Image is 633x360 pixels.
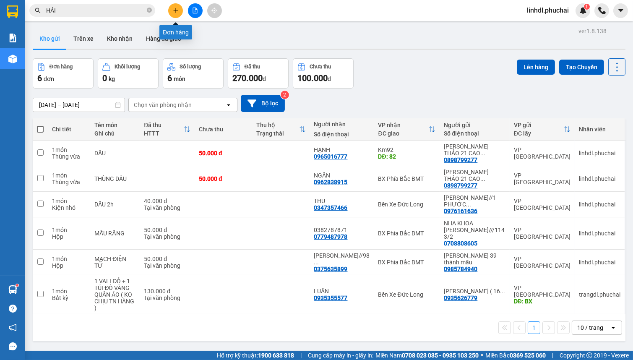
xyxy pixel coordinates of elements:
span: món [174,76,185,82]
div: linhdl.phuchai [579,230,620,237]
div: Kiện nhỏ [52,204,86,211]
div: VP [GEOGRAPHIC_DATA] [7,7,92,27]
div: THU [314,198,370,204]
div: DÂU 2h [94,201,135,208]
div: ver 1.8.138 [578,26,607,36]
div: NGUYỄN THỊ BÍCH THẢO 21 CAO THẮNG [444,169,505,182]
div: 1 món [52,198,86,204]
div: MẪU RĂNG [94,230,135,237]
div: 1 món [52,146,86,153]
span: message [9,342,17,350]
button: Đơn hàng6đơn [33,58,94,89]
div: 0985784940 [444,266,477,272]
img: phone-icon [598,7,606,14]
button: Số lượng6món [163,58,224,89]
div: 0375635899 [314,266,348,272]
span: đơn [44,76,54,82]
input: Tìm tên, số ĐT hoặc mã đơn [46,6,145,15]
span: DĐ: [98,44,110,52]
div: 0935626779 [444,295,477,301]
span: copyright [586,352,592,358]
div: linhdl.phuchai [579,175,620,182]
div: Người nhận [314,121,370,128]
div: Số điện thoại [444,130,505,137]
div: Số điện thoại [314,131,370,138]
div: 0898799277 [444,182,477,189]
div: Tại văn phòng [144,233,190,240]
button: Tạo Chuyến [559,60,604,75]
div: MẠCH ĐIỆN TỬ [94,256,135,269]
span: | [552,351,553,360]
span: Gửi: [7,8,20,17]
div: 0935355577 [314,295,348,301]
span: Miền Nam [375,351,479,360]
div: Khối lượng [115,64,140,70]
div: Đã thu [245,64,260,70]
span: plus [173,8,179,13]
button: plus [168,3,183,18]
div: 1 món [52,227,86,233]
span: Cung cấp máy in - giấy in: [308,351,373,360]
div: Km92 [378,146,436,153]
span: file-add [192,8,198,13]
span: aim [211,8,217,13]
div: 1 VALI ĐỎ + 1 TÚI ĐỒ VÀNG [94,278,135,291]
span: notification [9,323,17,331]
div: Tại văn phòng [144,262,190,269]
img: warehouse-icon [8,55,17,63]
strong: 0369 525 060 [510,352,546,359]
sup: 1 [584,4,590,10]
div: 0965016777 [314,153,348,160]
div: linhdl.phuchai [579,259,620,266]
div: 40.000 đ [144,198,190,204]
div: HẠNH [314,146,370,153]
div: 0898799277 [444,157,477,163]
div: 130.000 đ [144,288,190,295]
button: Kho nhận [100,29,139,49]
div: Chưa thu [310,64,331,70]
button: Bộ lọc [241,95,285,112]
span: ... [480,175,485,182]
div: ĐC lấy [514,130,564,137]
img: icon-new-feature [579,7,587,14]
div: Chưa thu [199,126,248,133]
div: 0347357466 [314,204,348,211]
button: Đã thu270.000đ [228,58,289,89]
th: Toggle SortBy [374,118,440,141]
div: LÊ VIỆT HÀ//98 LÝ THÁI TỔ [314,252,370,266]
div: Chi tiết [52,126,86,133]
div: HOÀNG QUỲNH CHÂU ( 16 NGUYỄN DU ) [444,288,505,295]
div: BX Phía Bắc BMT [378,175,436,182]
div: VP [GEOGRAPHIC_DATA] [514,146,570,160]
span: kg [109,76,115,82]
div: NGÂN [314,172,370,179]
div: THÙNG DÂU [94,175,135,182]
span: close-circle [147,7,152,15]
div: NGUYỄN HỮU LÊ VŨ//1 PHƯỚC THÀNH [444,194,505,208]
div: VP [GEOGRAPHIC_DATA] [514,198,570,211]
div: [PERSON_NAME] THẢO 21 [PERSON_NAME] [7,27,92,57]
div: 0976161636 [444,208,477,214]
div: VP [GEOGRAPHIC_DATA] [514,172,570,185]
div: 0382787871 [314,227,370,233]
span: question-circle [9,305,17,313]
div: 0962838915 [314,179,348,185]
div: Thùng vừa [52,153,86,160]
div: 0779487978 [314,233,348,240]
div: HẠNH [98,17,166,27]
button: caret-down [613,3,628,18]
span: ... [480,150,485,157]
div: NGUYỄN THỊ BÍCH THẢO 21 CAO THẮNG [444,143,505,157]
button: file-add [188,3,203,18]
div: 50.000 đ [199,175,248,182]
img: warehouse-icon [8,285,17,294]
div: 0965016777 [98,27,166,39]
span: Nhận: [98,8,118,17]
span: close-circle [147,8,152,13]
div: Số lượng [180,64,201,70]
span: 0 [102,73,107,83]
th: Toggle SortBy [140,118,195,141]
img: logo-vxr [7,5,18,18]
input: Select a date range. [33,98,125,112]
span: Hỗ trợ kỹ thuật: [217,351,294,360]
